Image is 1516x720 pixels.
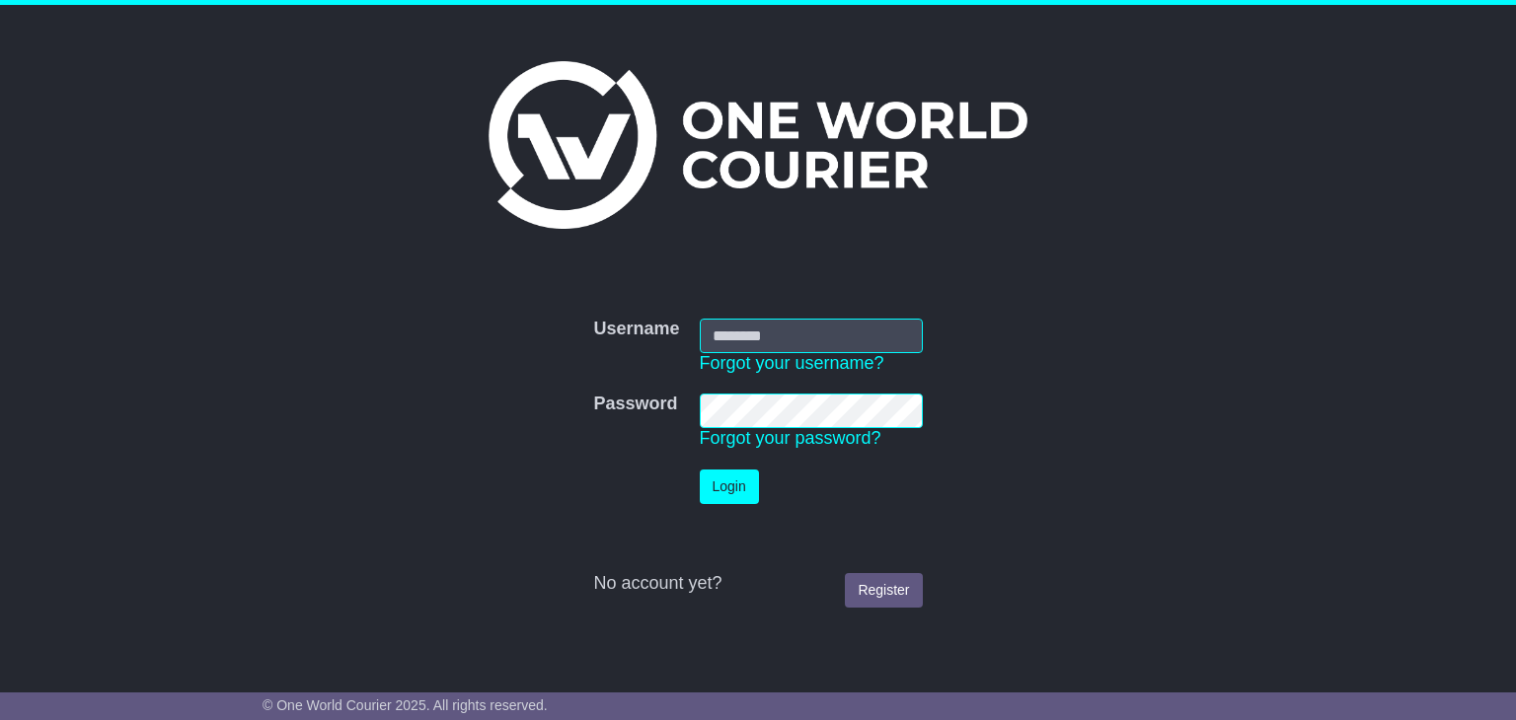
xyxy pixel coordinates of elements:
[845,573,922,608] a: Register
[700,428,881,448] a: Forgot your password?
[593,573,922,595] div: No account yet?
[593,394,677,415] label: Password
[700,469,759,504] button: Login
[593,319,679,340] label: Username
[700,353,884,373] a: Forgot your username?
[489,61,1027,229] img: One World
[263,697,548,713] span: © One World Courier 2025. All rights reserved.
